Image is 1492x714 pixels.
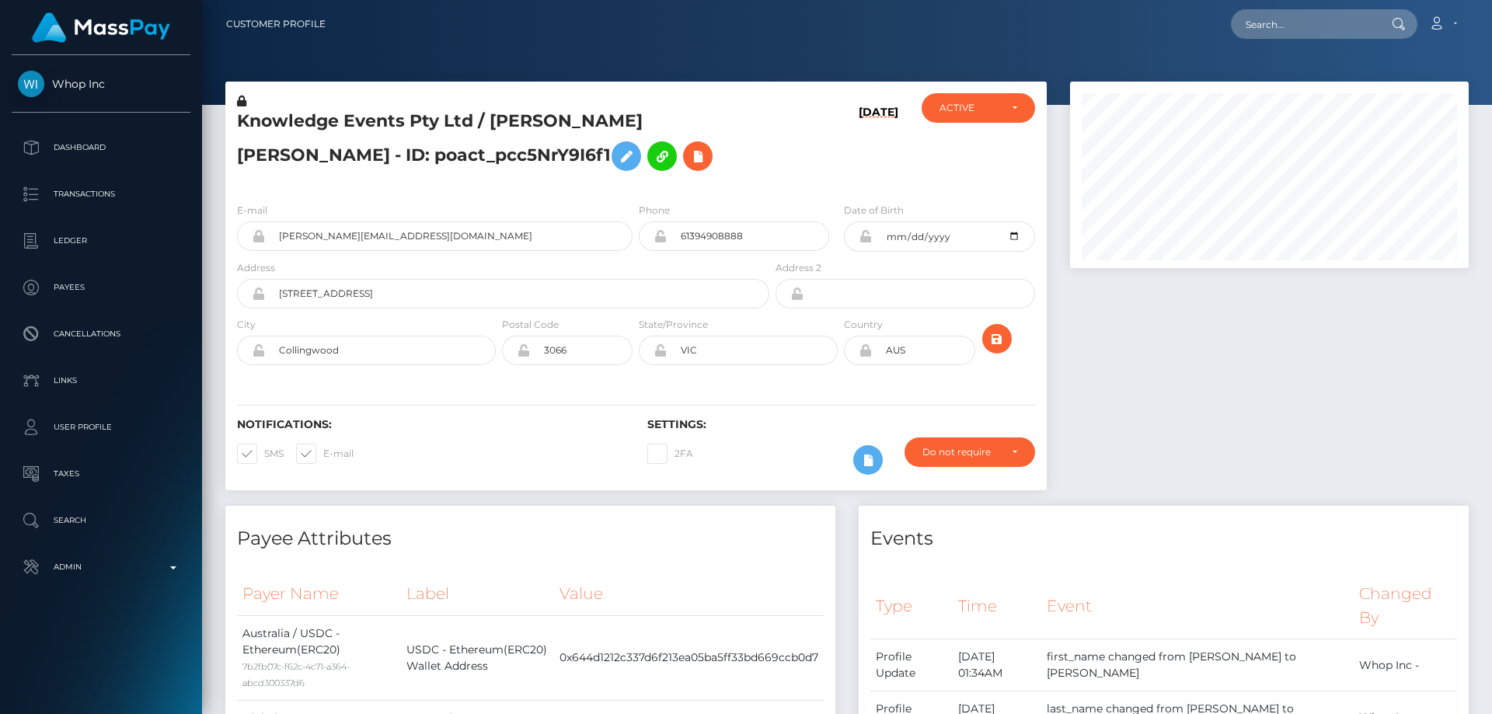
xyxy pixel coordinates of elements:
[237,573,401,615] th: Payer Name
[647,444,693,464] label: 2FA
[1041,639,1354,691] td: first_name changed from [PERSON_NAME] to [PERSON_NAME]
[554,573,824,615] th: Value
[1231,9,1377,39] input: Search...
[1354,639,1457,691] td: Whop Inc -
[12,501,190,540] a: Search
[32,12,170,43] img: MassPay Logo
[639,204,670,218] label: Phone
[12,77,190,91] span: Whop Inc
[237,110,761,179] h5: Knowledge Events Pty Ltd / [PERSON_NAME] [PERSON_NAME] - ID: poact_pcc5NrY9I6f1
[18,369,184,392] p: Links
[639,318,708,332] label: State/Province
[401,573,554,615] th: Label
[922,446,999,458] div: Do not require
[12,128,190,167] a: Dashboard
[1041,573,1354,639] th: Event
[870,639,953,691] td: Profile Update
[939,102,999,114] div: ACTIVE
[237,261,275,275] label: Address
[870,525,1457,552] h4: Events
[953,573,1041,639] th: Time
[554,615,824,700] td: 0x644d1212c337d6f213ea05ba5ff33bd669ccb0d7
[18,322,184,346] p: Cancellations
[18,462,184,486] p: Taxes
[296,444,354,464] label: E-mail
[647,418,1034,431] h6: Settings:
[12,315,190,354] a: Cancellations
[18,229,184,253] p: Ledger
[18,71,44,97] img: Whop Inc
[18,183,184,206] p: Transactions
[870,573,953,639] th: Type
[18,509,184,532] p: Search
[12,268,190,307] a: Payees
[844,318,883,332] label: Country
[237,204,267,218] label: E-mail
[905,437,1035,467] button: Do not require
[859,106,898,184] h6: [DATE]
[226,8,326,40] a: Customer Profile
[776,261,821,275] label: Address 2
[12,548,190,587] a: Admin
[237,444,284,464] label: SMS
[12,221,190,260] a: Ledger
[922,93,1035,123] button: ACTIVE
[18,556,184,579] p: Admin
[844,204,904,218] label: Date of Birth
[18,416,184,439] p: User Profile
[12,175,190,214] a: Transactions
[401,615,554,700] td: USDC - Ethereum(ERC20) Wallet Address
[237,615,401,700] td: Australia / USDC - Ethereum(ERC20)
[18,276,184,299] p: Payees
[237,318,256,332] label: City
[237,525,824,552] h4: Payee Attributes
[12,408,190,447] a: User Profile
[12,361,190,400] a: Links
[18,136,184,159] p: Dashboard
[242,661,350,688] small: 7b2fb07c-f62c-4c71-a364-abcd300337d6
[953,639,1041,691] td: [DATE] 01:34AM
[237,418,624,431] h6: Notifications:
[1354,573,1457,639] th: Changed By
[12,455,190,493] a: Taxes
[502,318,559,332] label: Postal Code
